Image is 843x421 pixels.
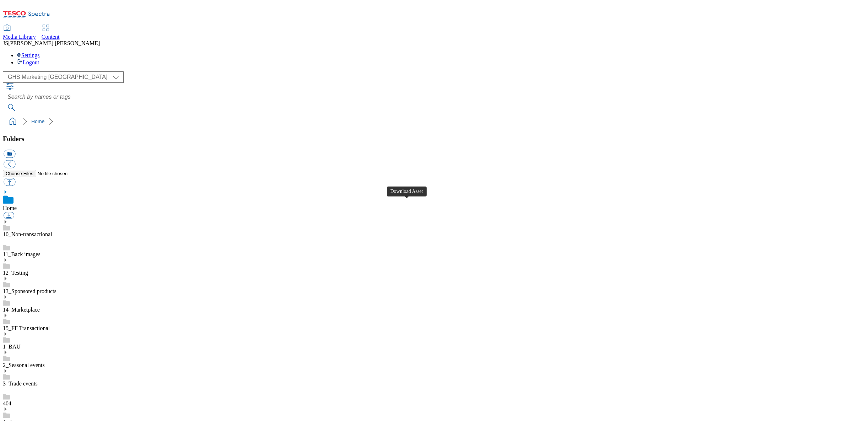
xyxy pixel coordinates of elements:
a: Content [42,25,60,40]
input: Search by names or tags [3,90,840,104]
a: Home [3,205,17,211]
h3: Folders [3,135,840,143]
a: Settings [17,52,40,58]
a: Media Library [3,25,36,40]
a: 404 [3,400,11,406]
span: Content [42,34,60,40]
a: 13_Sponsored products [3,288,56,294]
a: 14_Marketplace [3,307,40,313]
span: Media Library [3,34,36,40]
span: JS [3,40,8,46]
nav: breadcrumb [3,115,840,128]
a: 2_Seasonal events [3,362,45,368]
span: [PERSON_NAME] [PERSON_NAME] [8,40,100,46]
a: 3_Trade events [3,380,38,387]
a: 15_FF Transactional [3,325,50,331]
a: 12_Testing [3,270,28,276]
a: Home [31,119,44,124]
a: Logout [17,59,39,65]
a: 10_Non-transactional [3,231,52,237]
a: home [7,116,18,127]
a: 11_Back images [3,251,40,257]
a: 1_BAU [3,344,21,350]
